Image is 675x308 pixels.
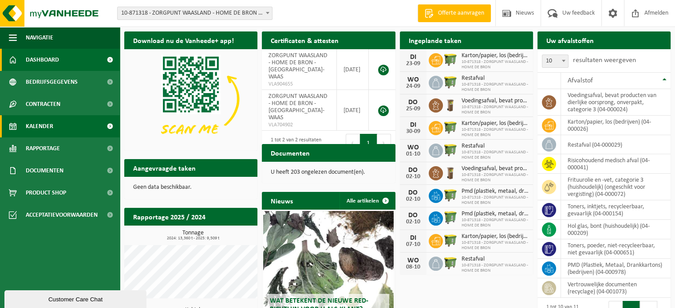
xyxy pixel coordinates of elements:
button: Next [377,134,391,152]
span: Kalender [26,115,53,137]
div: 30-09 [404,129,422,135]
div: DO [404,212,422,219]
span: Restafval [462,75,529,82]
span: Pmd (plastiek, metaal, drankkartons) (bedrijven) [462,211,529,218]
img: Download de VHEPlus App [124,49,257,149]
h3: Tonnage [129,230,257,241]
h2: Nieuws [262,192,302,209]
p: U heeft 203 ongelezen document(en). [271,169,386,175]
button: Previous [346,134,360,152]
span: 10-871318 - ZORGPUNT WAASLAND - HOME DE BRON [462,82,529,93]
h2: Aangevraagde taken [124,159,205,176]
h2: Ingeplande taken [400,31,470,49]
div: 02-10 [404,196,422,203]
span: Pmd (plastiek, metaal, drankkartons) (bedrijven) [462,188,529,195]
h2: Uw afvalstoffen [537,31,603,49]
span: 10-871318 - ZORGPUNT WAASLAND - HOME DE BRON [462,218,529,228]
div: 25-09 [404,106,422,112]
span: VLA704902 [268,121,330,129]
div: DI [404,54,422,61]
span: Karton/papier, los (bedrijven) [462,52,529,59]
img: WB-1100-HPE-GN-50 [443,233,458,248]
span: VLA904655 [268,81,330,88]
img: WB-0770-HPE-GN-50 [443,210,458,225]
span: 10-871318 - ZORGPUNT WAASLAND - HOME DE BRON [462,240,529,251]
td: toners, inktjets, recycleerbaar, gevaarlijk (04-000154) [561,200,671,220]
div: WO [404,76,422,83]
div: 01-10 [404,151,422,157]
span: 2024: 13,360 t - 2025: 9,509 t [129,236,257,241]
img: WB-0140-HPE-BN-01 [443,165,458,180]
div: WO [404,144,422,151]
span: 10-871318 - ZORGPUNT WAASLAND - HOME DE BRON [462,263,529,273]
span: Karton/papier, los (bedrijven) [462,233,529,240]
div: 24-09 [404,83,422,90]
span: 10 [542,55,568,67]
span: 10-871318 - ZORGPUNT WAASLAND - HOME DE BRON [462,195,529,206]
h2: Rapportage 2025 / 2024 [124,208,214,225]
a: Alle artikelen [339,192,395,210]
div: 23-09 [404,61,422,67]
div: DI [404,121,422,129]
span: ZORGPUNT WAASLAND - HOME DE BRON - [GEOGRAPHIC_DATA]-WAAS [268,52,328,80]
span: Restafval [462,143,529,150]
td: [DATE] [337,49,369,90]
div: WO [404,257,422,264]
div: 08-10 [404,264,422,270]
img: WB-1100-HPE-GN-50 [443,187,458,203]
td: frituurolie en -vet, categorie 3 (huishoudelijk) (ongeschikt voor vergisting) (04-000072) [561,174,671,200]
td: voedingsafval, bevat producten van dierlijke oorsprong, onverpakt, categorie 3 (04-000024) [561,89,671,116]
td: karton/papier, los (bedrijven) (04-000026) [561,116,671,135]
div: DO [404,167,422,174]
span: Bedrijfsgegevens [26,71,78,93]
span: Rapportage [26,137,60,160]
p: Geen data beschikbaar. [133,184,249,191]
h2: Certificaten & attesten [262,31,347,49]
span: Product Shop [26,182,66,204]
span: Acceptatievoorwaarden [26,204,98,226]
span: 10-871318 - ZORGPUNT WAASLAND - HOME DE BRON - BEVEREN-WAAS [117,7,272,20]
span: 10-871318 - ZORGPUNT WAASLAND - HOME DE BRON [462,59,529,70]
span: Contracten [26,93,60,115]
span: Navigatie [26,27,53,49]
span: Voedingsafval, bevat producten van dierlijke oorsprong, onverpakt, categorie 3 [462,97,529,105]
div: 1 tot 2 van 2 resultaten [266,133,321,152]
a: Bekijk rapportage [191,225,257,243]
div: DO [404,189,422,196]
img: WB-1100-HPE-GN-50 [443,52,458,67]
label: resultaten weergeven [573,57,636,64]
span: Afvalstof [568,77,593,84]
div: 07-10 [404,242,422,248]
span: Offerte aanvragen [436,9,486,18]
span: 10-871318 - ZORGPUNT WAASLAND - HOME DE BRON [462,105,529,115]
td: PMD (Plastiek, Metaal, Drankkartons) (bedrijven) (04-000978) [561,259,671,278]
span: ZORGPUNT WAASLAND - HOME DE BRON - [GEOGRAPHIC_DATA]-WAAS [268,93,328,121]
img: WB-0140-HPE-BN-01 [443,97,458,112]
td: risicohoudend medisch afval (04-000041) [561,154,671,174]
td: vertrouwelijke documenten (recyclage) (04-001073) [561,278,671,298]
h2: Download nu de Vanheede+ app! [124,31,243,49]
span: Karton/papier, los (bedrijven) [462,120,529,127]
a: Offerte aanvragen [418,4,491,22]
td: [DATE] [337,90,369,131]
button: 1 [360,134,377,152]
span: 10-871318 - ZORGPUNT WAASLAND - HOME DE BRON - BEVEREN-WAAS [118,7,272,19]
span: Restafval [462,256,529,263]
div: DI [404,234,422,242]
span: 10-871318 - ZORGPUNT WAASLAND - HOME DE BRON [462,127,529,138]
img: WB-1100-HPE-GN-50 [443,74,458,90]
iframe: chat widget [4,289,148,308]
div: DO [404,99,422,106]
td: hol glas, bont (huishoudelijk) (04-000209) [561,220,671,239]
span: Voedingsafval, bevat producten van dierlijke oorsprong, onverpakt, categorie 3 [462,165,529,172]
span: 10 [542,55,568,68]
h2: Documenten [262,144,319,161]
div: 02-10 [404,174,422,180]
span: Documenten [26,160,63,182]
img: WB-1100-HPE-GN-50 [443,142,458,157]
img: WB-1100-HPE-GN-50 [443,120,458,135]
span: Dashboard [26,49,59,71]
img: WB-1100-HPE-GN-50 [443,255,458,270]
div: 02-10 [404,219,422,225]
